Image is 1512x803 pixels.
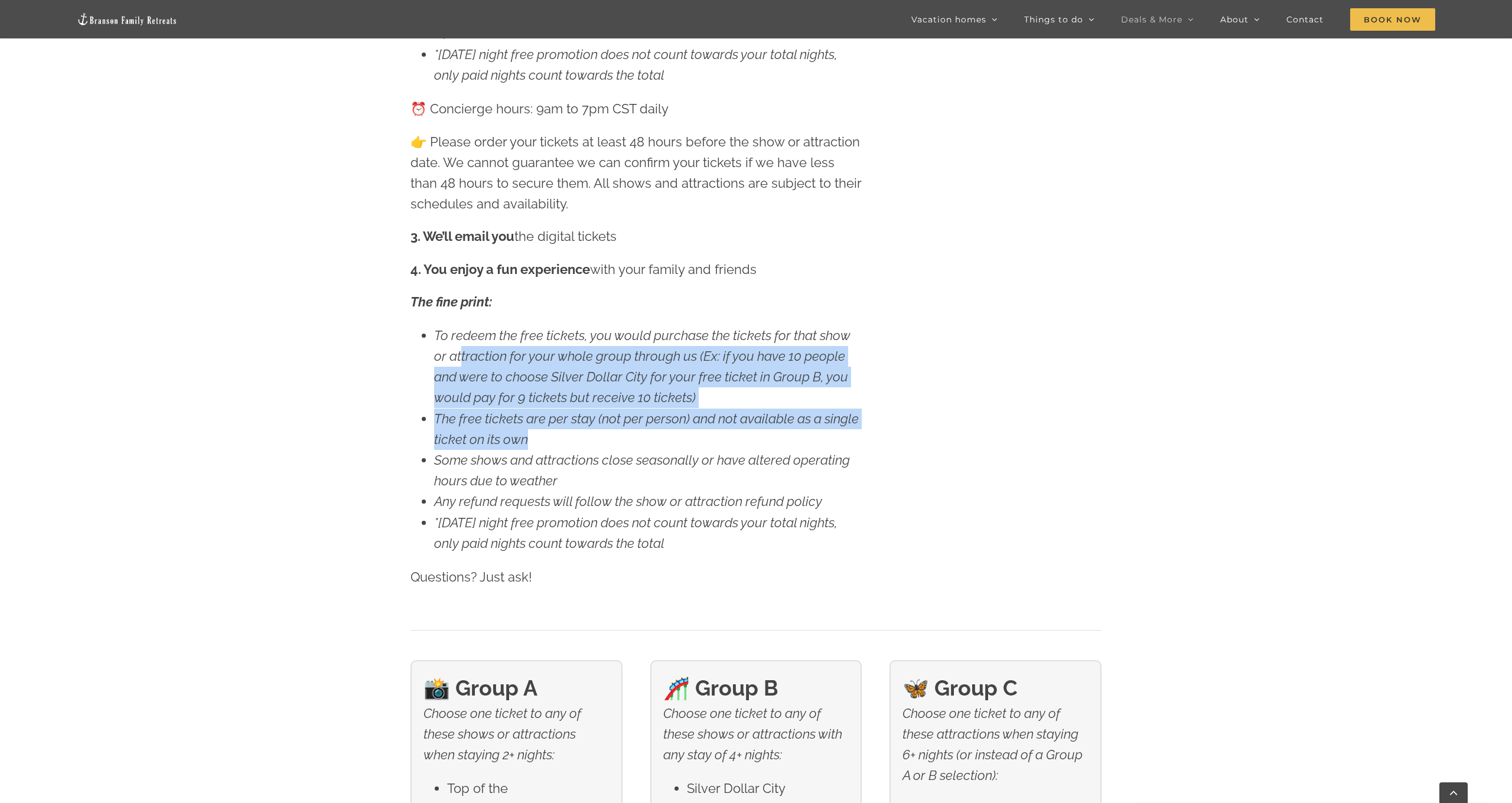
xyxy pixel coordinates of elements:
em: Choose one ticket to any of these attractions when staying 6+ nights (or instead of a Group A or ... [902,706,1083,784]
img: Branson Family Retreats Logo [77,12,177,26]
p: 👉 Please order your tickets at least 48 hours before the show or attraction date. We cannot guara... [410,132,862,215]
strong: 🎢 Group B [663,675,778,700]
em: *[DATE] night free promotion does not count towards your total nights, only paid nights count tow... [434,47,838,83]
span: Contact [1286,15,1324,24]
span: Vacation homes [911,15,986,24]
li: Silver Dollar City [687,778,849,799]
p: with your family and friends [410,259,862,280]
em: Any refund requests will follow the show or attraction refund policy [434,494,822,509]
strong: The fine print: [410,294,492,309]
em: Choose one ticket to any of these shows or attractions when staying 2+ nights: [423,706,581,762]
span: Things to do [1024,15,1083,24]
p: Questions? Just ask! [410,567,862,587]
em: Some shows and attractions close seasonally or have altered operating hours due to weather [434,452,850,488]
em: Choose one ticket to any of these shows or attractions with any stay of 4+ nights: [663,706,842,762]
strong: 4. You enjoy a fun experience [410,262,590,277]
span: About [1220,15,1249,24]
span: Book Now [1350,8,1435,31]
strong: 📸 Group A [423,675,537,700]
span: Deals & More [1121,15,1182,24]
strong: 🦋 Group C [902,675,1018,700]
em: *[DATE] night free promotion does not count towards your total nights, only paid nights count tow... [434,515,838,551]
p: the digital tickets [410,226,862,247]
p: ⏰ Concierge hours: 9am to 7pm CST daily [410,99,862,119]
em: To redeem the free tickets, you would purchase the tickets for that show or attraction for your w... [434,328,850,406]
strong: 3. We’ll email you [410,229,514,244]
em: The free tickets are per stay (not per person) and not available as a single ticket on its own [434,411,859,447]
